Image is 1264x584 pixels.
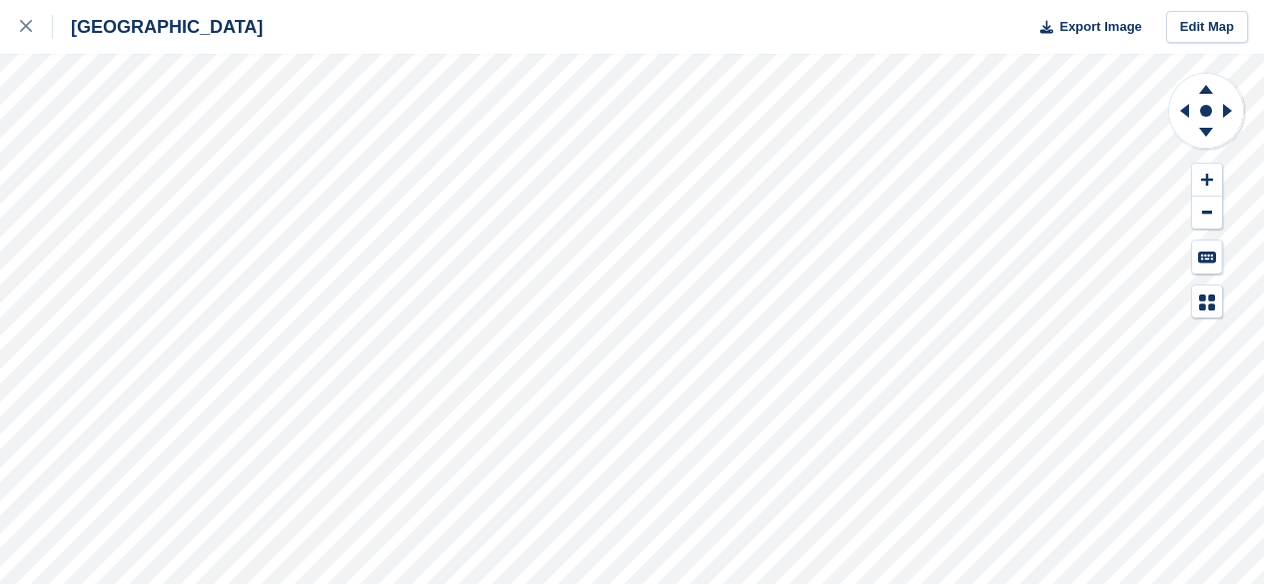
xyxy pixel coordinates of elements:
a: Edit Map [1166,11,1248,44]
button: Keyboard Shortcuts [1192,241,1222,274]
div: [GEOGRAPHIC_DATA] [53,15,263,39]
button: Export Image [1028,11,1142,44]
button: Zoom In [1192,164,1222,197]
span: Export Image [1059,17,1141,37]
button: Zoom Out [1192,197,1222,230]
button: Map Legend [1192,286,1222,318]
